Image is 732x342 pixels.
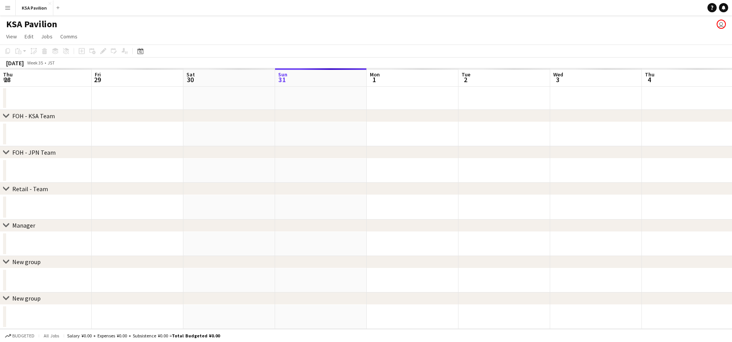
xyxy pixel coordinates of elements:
div: FOH - JPN Team [12,149,56,156]
span: Thu [3,71,13,78]
span: Mon [370,71,380,78]
app-user-avatar: Yousef Alabdulmuhsin [717,20,726,29]
span: Budgeted [12,333,35,339]
span: 2 [460,75,470,84]
a: Comms [57,31,81,41]
span: 1 [369,75,380,84]
span: 31 [277,75,287,84]
span: Sat [186,71,195,78]
a: Edit [21,31,36,41]
div: [DATE] [6,59,24,67]
span: Jobs [41,33,53,40]
span: Week 35 [25,60,45,66]
span: 4 [644,75,655,84]
span: All jobs [42,333,61,339]
div: Salary ¥0.00 + Expenses ¥0.00 + Subsistence ¥0.00 = [67,333,220,339]
span: View [6,33,17,40]
div: Manager [12,221,35,229]
div: FOH - KSA Team [12,112,55,120]
span: Wed [553,71,563,78]
div: New group [12,258,41,266]
span: Total Budgeted ¥0.00 [172,333,220,339]
span: 3 [552,75,563,84]
button: Budgeted [4,332,36,340]
button: KSA Pavilion [16,0,53,15]
span: Comms [60,33,77,40]
span: 28 [2,75,13,84]
a: Jobs [38,31,56,41]
h1: KSA Pavilion [6,18,57,30]
span: 29 [94,75,101,84]
div: Retail - Team [12,185,48,193]
span: Sun [278,71,287,78]
div: New group [12,295,41,302]
span: Tue [462,71,470,78]
span: Edit [25,33,33,40]
span: Thu [645,71,655,78]
span: Fri [95,71,101,78]
span: 30 [185,75,195,84]
div: JST [48,60,55,66]
a: View [3,31,20,41]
